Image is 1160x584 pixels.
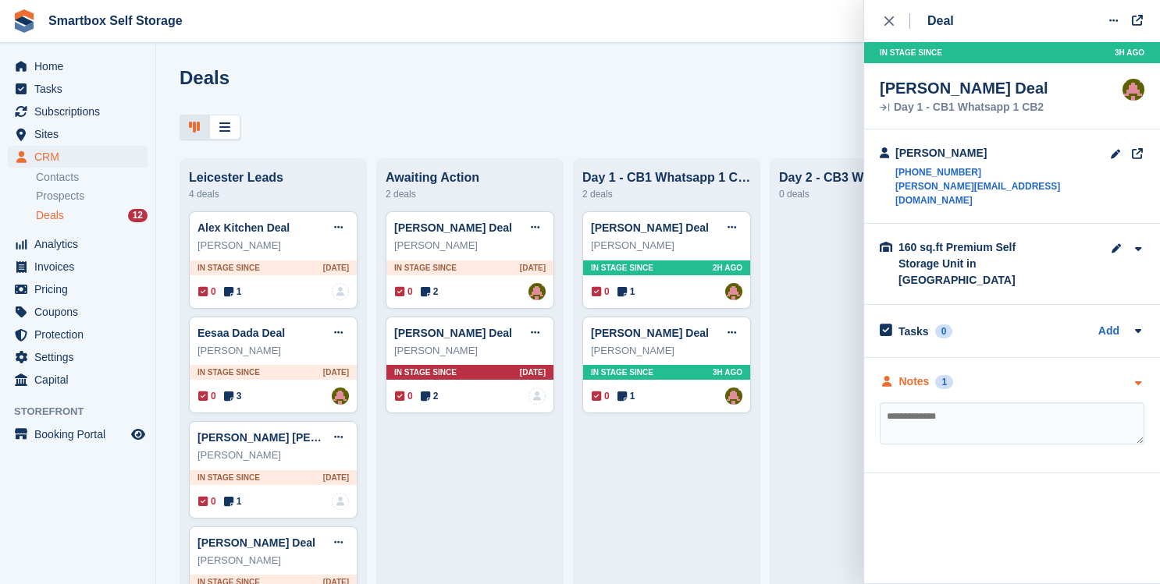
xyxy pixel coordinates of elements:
a: Alex Selenitsas [725,388,742,405]
span: 3 [224,389,242,403]
span: 2 [421,285,439,299]
span: 1 [224,494,242,508]
a: menu [8,233,148,255]
span: 0 [198,494,216,508]
a: menu [8,301,148,323]
div: 0 deals [779,185,948,204]
a: [PERSON_NAME] Deal [197,536,315,549]
span: In stage since [591,262,653,274]
a: [PERSON_NAME][EMAIL_ADDRESS][DOMAIN_NAME] [895,179,1110,207]
div: Deal [927,12,954,30]
div: Day 1 - CB1 Whatsapp 1 CB2 [582,171,751,185]
img: stora-icon-8386f47178a22dfd0bd8f6a31ec36ba5ce8667c1dd55bd0f319d3a0aa187defe.svg [12,9,36,33]
div: [PERSON_NAME] [591,343,742,359]
span: 2 [421,389,439,403]
span: Home [34,55,128,77]
span: 2H AGO [713,262,742,274]
span: Storefront [14,404,155,419]
div: 12 [128,209,148,222]
img: Alex Selenitsas [1123,79,1144,101]
span: Analytics [34,233,128,255]
span: CRM [34,146,128,168]
span: Capital [34,369,128,391]
a: menu [8,123,148,145]
div: Day 2 - CB3 WA/Email 1 [779,171,948,185]
div: [PERSON_NAME] [591,238,742,253]
a: Contacts [36,170,148,185]
a: [PHONE_NUMBER] [895,165,1110,179]
span: Sites [34,123,128,145]
span: 0 [395,285,413,299]
h1: Deals [180,67,230,88]
span: 0 [592,285,610,299]
span: Invoices [34,256,128,278]
span: Deals [36,208,64,223]
span: Prospects [36,189,84,204]
a: [PERSON_NAME] [PERSON_NAME] [197,431,384,444]
div: Day 1 - CB1 Whatsapp 1 CB2 [880,102,1048,113]
span: In stage since [591,366,653,378]
div: [PERSON_NAME] [197,343,349,359]
span: 1 [617,389,635,403]
img: deal-assignee-blank [332,283,349,300]
span: Settings [34,346,128,368]
img: Alex Selenitsas [528,283,546,300]
span: In stage since [197,262,260,274]
span: [DATE] [520,262,546,274]
a: Alex Kitchen Deal [197,221,290,234]
span: [DATE] [323,262,349,274]
span: In stage since [880,47,942,58]
a: [PERSON_NAME] Deal [394,221,512,234]
span: Protection [34,324,128,345]
a: Preview store [129,425,148,444]
div: [PERSON_NAME] [197,238,349,253]
div: [PERSON_NAME] [895,145,1110,161]
span: Subscriptions [34,101,128,122]
span: In stage since [394,262,457,274]
a: menu [8,256,148,278]
img: deal-assignee-blank [332,493,349,510]
span: 0 [198,389,216,403]
a: [PERSON_NAME] Deal [591,327,709,339]
a: [PERSON_NAME] Deal [591,221,709,234]
a: menu [8,55,148,77]
a: menu [8,78,148,100]
a: Alex Selenitsas [725,283,742,300]
span: 0 [395,389,413,403]
a: menu [8,101,148,122]
span: 3H AGO [713,366,742,378]
div: 160 sq.ft Premium Self Storage Unit in [GEOGRAPHIC_DATA] [898,239,1055,288]
span: In stage since [394,366,457,378]
a: Add [1098,323,1119,341]
span: [DATE] [323,366,349,378]
a: menu [8,278,148,300]
a: Alex Selenitsas [332,388,349,405]
div: Awaiting Action [386,171,554,185]
span: 1 [224,285,242,299]
div: Leicester Leads [189,171,358,185]
div: 4 deals [189,185,358,204]
img: deal-assignee-blank [528,388,546,405]
a: menu [8,369,148,391]
span: Tasks [34,78,128,100]
h2: Tasks [898,324,929,338]
span: 0 [592,389,610,403]
a: [PERSON_NAME] Deal [394,327,512,339]
a: Smartbox Self Storage [42,8,189,34]
span: [DATE] [323,472,349,483]
a: Eesaa Dada Deal [197,327,285,339]
a: menu [8,146,148,168]
div: 2 deals [582,185,751,204]
span: In stage since [197,366,260,378]
span: In stage since [197,472,260,483]
div: 0 [935,324,953,338]
a: Prospects [36,188,148,204]
div: [PERSON_NAME] [197,553,349,568]
div: [PERSON_NAME] Deal [880,79,1048,97]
